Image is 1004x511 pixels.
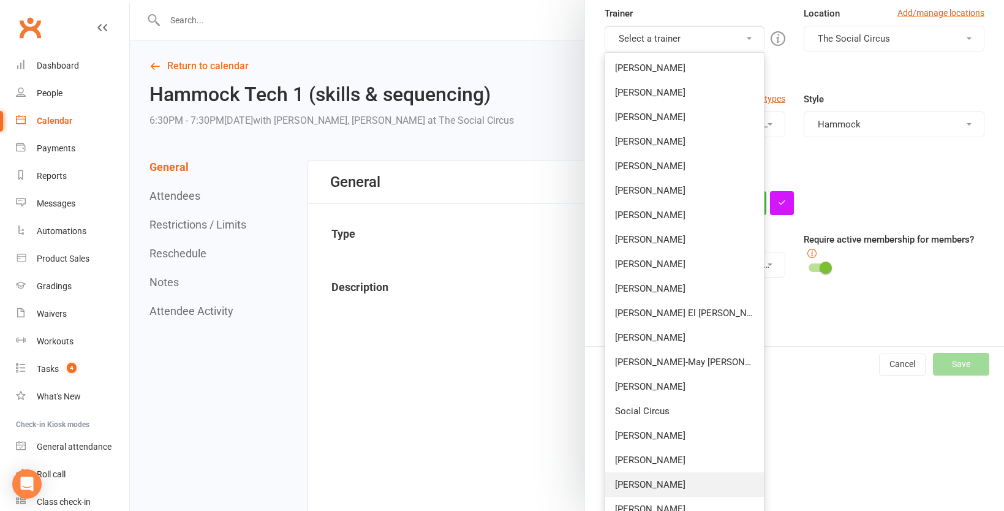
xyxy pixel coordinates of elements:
[16,107,129,135] a: Calendar
[804,92,824,107] label: Style
[804,6,840,21] label: Location
[605,178,764,203] a: [PERSON_NAME]
[605,154,764,178] a: [PERSON_NAME]
[605,227,764,252] a: [PERSON_NAME]
[605,51,785,75] div: Please select at least one trainer
[605,350,764,374] a: [PERSON_NAME]-May [PERSON_NAME]
[37,309,67,319] div: Waivers
[16,328,129,355] a: Workouts
[16,80,129,107] a: People
[37,116,72,126] div: Calendar
[605,423,764,448] a: [PERSON_NAME]
[37,442,111,452] div: General attendance
[16,52,129,80] a: Dashboard
[605,374,764,399] a: [PERSON_NAME]
[67,363,77,373] span: 4
[16,245,129,273] a: Product Sales
[605,276,764,301] a: [PERSON_NAME]
[605,105,764,129] a: [PERSON_NAME]
[37,199,75,208] div: Messages
[37,254,89,263] div: Product Sales
[605,56,764,80] a: [PERSON_NAME]
[37,364,59,374] div: Tasks
[16,190,129,218] a: Messages
[37,171,67,181] div: Reports
[16,135,129,162] a: Payments
[804,234,974,245] label: Require active membership for members?
[879,354,926,376] button: Cancel
[605,252,764,276] a: [PERSON_NAME]
[605,6,633,21] label: Trainer
[897,6,984,20] a: Add/manage locations
[605,325,764,350] a: [PERSON_NAME]
[605,399,764,423] a: Social Circus
[16,218,129,245] a: Automations
[37,61,79,70] div: Dashboard
[37,469,66,479] div: Roll call
[16,273,129,300] a: Gradings
[16,433,129,461] a: General attendance kiosk mode
[804,112,984,137] button: Hammock
[16,461,129,488] a: Roll call
[37,281,72,291] div: Gradings
[804,26,984,51] button: The Social Circus
[605,129,764,154] a: [PERSON_NAME]
[605,448,764,472] a: [PERSON_NAME]
[37,226,86,236] div: Automations
[605,203,764,227] a: [PERSON_NAME]
[37,392,81,401] div: What's New
[37,497,91,507] div: Class check-in
[605,80,764,105] a: [PERSON_NAME]
[16,300,129,328] a: Waivers
[37,143,75,153] div: Payments
[37,336,74,346] div: Workouts
[605,26,764,51] button: Select a trainer
[16,162,129,190] a: Reports
[12,469,42,499] div: Open Intercom Messenger
[605,472,764,497] a: [PERSON_NAME]
[818,33,890,44] span: The Social Circus
[16,355,129,383] a: Tasks 4
[15,12,45,43] a: Clubworx
[37,88,62,98] div: People
[16,383,129,411] a: What's New
[605,301,764,325] a: [PERSON_NAME] El [PERSON_NAME]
